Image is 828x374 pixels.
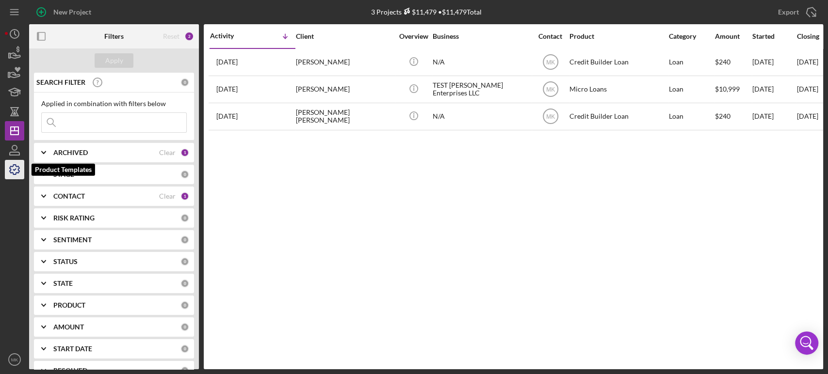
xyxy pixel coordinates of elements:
[296,77,393,102] div: [PERSON_NAME]
[159,149,176,156] div: Clear
[53,149,88,156] b: ARCHIVED
[715,32,751,40] div: Amount
[180,257,189,266] div: 0
[53,171,74,178] b: STAGE
[184,31,194,41] div: 2
[163,32,179,40] div: Reset
[715,85,740,93] span: $10,999
[180,148,189,157] div: 1
[216,85,238,93] time: 2025-05-27 17:12
[569,77,666,102] div: Micro Loans
[53,236,92,244] b: SENTIMENT
[546,59,555,66] text: MK
[752,49,796,75] div: [DATE]
[296,49,393,75] div: [PERSON_NAME]
[180,78,189,87] div: 0
[296,104,393,129] div: [PERSON_NAME] [PERSON_NAME]
[180,301,189,310] div: 0
[180,235,189,244] div: 0
[569,32,666,40] div: Product
[433,104,530,129] div: N/A
[210,32,253,40] div: Activity
[371,8,482,16] div: 3 Projects • $11,479 Total
[797,112,818,120] time: [DATE]
[216,58,238,66] time: 2025-06-06 18:12
[797,58,818,66] time: [DATE]
[715,112,731,120] span: $240
[795,331,818,355] div: Open Intercom Messenger
[569,49,666,75] div: Credit Builder Loan
[715,58,731,66] span: $240
[797,85,818,93] time: [DATE]
[669,32,714,40] div: Category
[104,32,124,40] b: Filters
[53,345,92,353] b: START DATE
[95,53,133,68] button: Apply
[216,112,238,120] time: 2025-04-21 22:34
[669,49,714,75] div: Loan
[752,104,796,129] div: [DATE]
[53,2,91,22] div: New Project
[433,49,530,75] div: N/A
[53,258,78,265] b: STATUS
[180,192,189,201] div: 1
[36,78,85,86] b: SEARCH FILTER
[53,192,85,200] b: CONTACT
[402,8,437,16] div: $11,479
[53,214,95,222] b: RISK RATING
[105,53,123,68] div: Apply
[768,2,823,22] button: Export
[159,192,176,200] div: Clear
[532,32,568,40] div: Contact
[180,323,189,331] div: 0
[180,279,189,288] div: 0
[669,104,714,129] div: Loan
[669,77,714,102] div: Loan
[29,2,101,22] button: New Project
[180,170,189,179] div: 0
[41,100,187,108] div: Applied in combination with filters below
[546,113,555,120] text: MK
[296,32,393,40] div: Client
[53,280,73,287] b: STATE
[53,301,85,309] b: PRODUCT
[433,77,530,102] div: TEST [PERSON_NAME] Enterprises LLC
[53,323,84,331] b: AMOUNT
[569,104,666,129] div: Credit Builder Loan
[11,357,18,362] text: MK
[752,77,796,102] div: [DATE]
[752,32,796,40] div: Started
[433,32,530,40] div: Business
[180,214,189,222] div: 0
[546,86,555,93] text: MK
[395,32,432,40] div: Overview
[778,2,799,22] div: Export
[180,344,189,353] div: 0
[5,350,24,369] button: MK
